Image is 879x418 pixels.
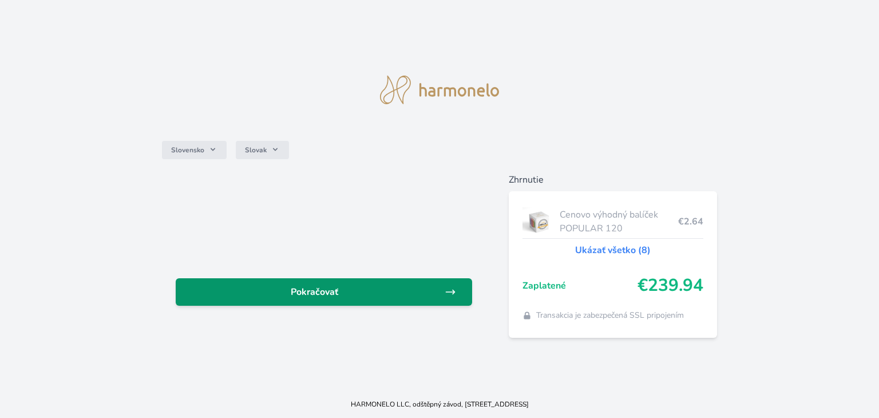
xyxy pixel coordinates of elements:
span: Transakcia je zabezpečená SSL pripojením [536,310,684,321]
span: Pokračovať [185,285,445,299]
button: Slovak [236,141,289,159]
span: Slovak [245,145,267,155]
span: Slovensko [171,145,204,155]
button: Slovensko [162,141,227,159]
span: Cenovo výhodný balíček POPULAR 120 [560,208,678,235]
h6: Zhrnutie [509,173,717,187]
span: €239.94 [638,275,703,296]
img: logo.svg [380,76,499,104]
span: €2.64 [678,215,703,228]
a: Pokračovať [176,278,472,306]
a: Ukázať všetko (8) [575,243,651,257]
span: Zaplatené [522,279,638,293]
img: popular.jpg [522,207,555,236]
